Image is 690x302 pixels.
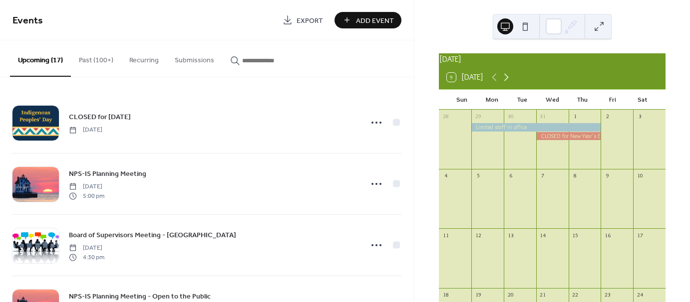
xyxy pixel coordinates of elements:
[69,230,236,241] span: Board of Supervisors Meeting - [GEOGRAPHIC_DATA]
[12,11,43,30] span: Events
[121,40,167,76] button: Recurring
[474,291,482,299] div: 19
[297,15,323,26] span: Export
[572,172,579,179] div: 8
[69,111,131,123] a: CLOSED for [DATE]
[356,15,394,26] span: Add Event
[604,231,611,239] div: 16
[69,229,236,241] a: Board of Supervisors Meeting - [GEOGRAPHIC_DATA]
[471,123,601,132] div: Limited staff in office
[69,182,104,191] span: [DATE]
[507,291,514,299] div: 20
[69,244,104,253] span: [DATE]
[474,172,482,179] div: 5
[69,253,104,262] span: 4:30 pm
[536,132,601,141] div: CLOSED for New Year's Eve & Day
[69,169,146,179] span: NPS-IS Planning Meeting
[539,231,547,239] div: 14
[10,40,71,77] button: Upcoming (17)
[69,112,131,123] span: CLOSED for [DATE]
[275,12,331,28] a: Export
[597,90,627,110] div: Fri
[636,172,644,179] div: 10
[539,172,547,179] div: 7
[507,90,537,110] div: Tue
[507,231,514,239] div: 13
[69,292,211,302] span: NPS-IS Planning Meeting - Open to the Public
[604,172,611,179] div: 9
[572,113,579,120] div: 1
[507,113,514,120] div: 30
[167,40,222,76] button: Submissions
[71,40,121,76] button: Past (100+)
[636,113,644,120] div: 3
[507,172,514,179] div: 6
[442,231,449,239] div: 11
[335,12,401,28] button: Add Event
[442,113,449,120] div: 28
[636,231,644,239] div: 17
[539,291,547,299] div: 21
[572,231,579,239] div: 15
[636,291,644,299] div: 24
[69,291,211,302] a: NPS-IS Planning Meeting - Open to the Public
[572,291,579,299] div: 22
[567,90,597,110] div: Thu
[69,126,102,135] span: [DATE]
[537,90,567,110] div: Wed
[628,90,658,110] div: Sat
[447,90,477,110] div: Sun
[443,70,487,84] button: 9[DATE]
[69,168,146,179] a: NPS-IS Planning Meeting
[439,53,666,65] div: [DATE]
[477,90,507,110] div: Mon
[442,172,449,179] div: 4
[474,231,482,239] div: 12
[442,291,449,299] div: 18
[69,191,104,200] span: 5:00 pm
[474,113,482,120] div: 29
[539,113,547,120] div: 31
[604,291,611,299] div: 23
[604,113,611,120] div: 2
